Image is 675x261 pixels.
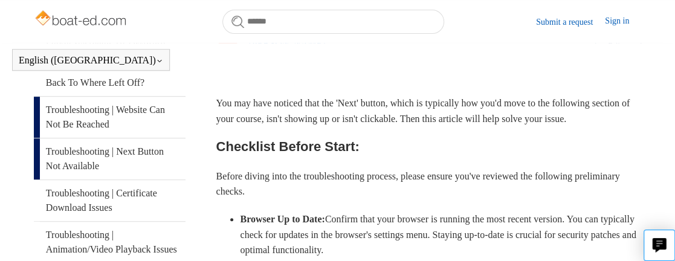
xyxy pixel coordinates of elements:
[34,97,186,138] a: Troubleshooting | Website Can Not Be Reached
[222,10,444,34] input: Search
[216,136,641,157] h2: Checklist Before Start:
[34,180,186,221] a: Troubleshooting | Certificate Download Issues
[19,55,163,66] button: English ([GEOGRAPHIC_DATA])
[536,16,605,28] a: Submit a request
[240,211,641,258] li: Confirm that your browser is running the most recent version. You can typically check for updates...
[644,230,675,261] button: Live chat
[216,95,641,126] p: You may have noticed that the 'Next' button, which is typically how you'd move to the following s...
[34,138,186,179] a: Troubleshooting | Next Button Not Available
[240,214,325,224] strong: Browser Up to Date:
[605,14,641,29] a: Sign in
[216,169,641,199] p: Before diving into the troubleshooting process, please ensure you've reviewed the following preli...
[34,7,130,31] img: Boat-Ed Help Center home page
